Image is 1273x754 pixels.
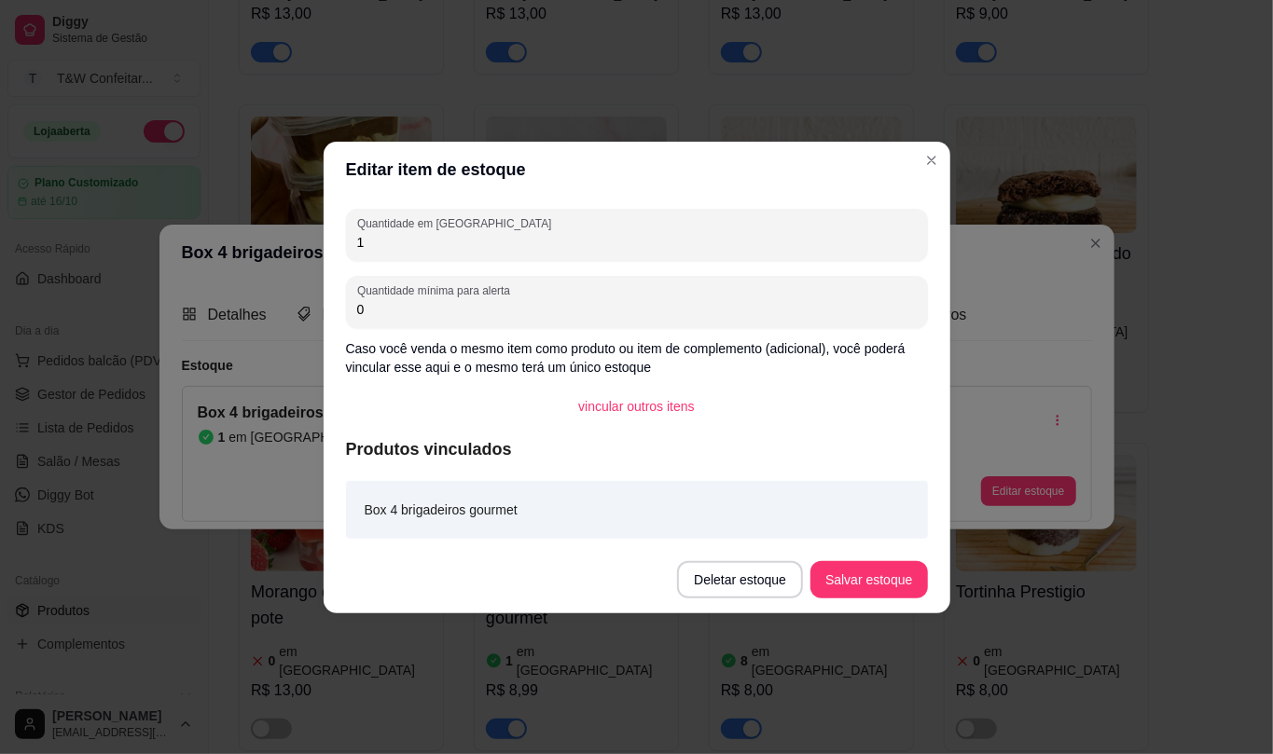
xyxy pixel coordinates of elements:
article: Produtos vinculados [346,436,928,462]
input: Quantidade mínima para alerta [357,300,917,319]
p: Caso você venda o mesmo item como produto ou item de complemento (adicional), você poderá vincula... [346,339,928,377]
button: Close [917,145,947,175]
input: Quantidade em estoque [357,233,917,252]
header: Editar item de estoque [324,142,950,198]
button: Salvar estoque [810,561,927,598]
article: Box 4 brigadeiros gourmet [365,500,518,520]
button: Deletar estoque [677,561,803,598]
button: vincular outros itens [563,388,710,425]
label: Quantidade em [GEOGRAPHIC_DATA] [357,215,558,231]
label: Quantidade mínima para alerta [357,282,517,298]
